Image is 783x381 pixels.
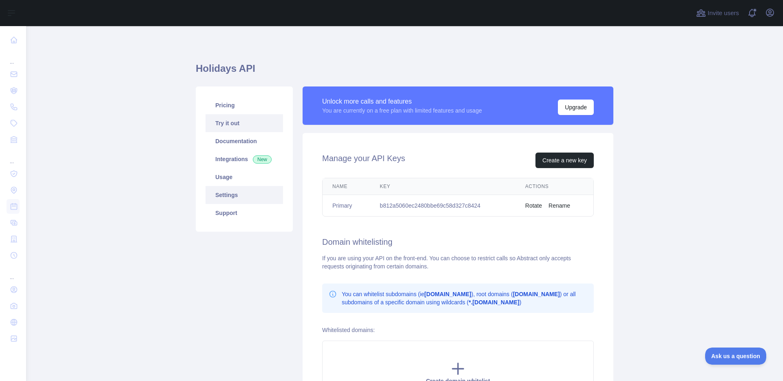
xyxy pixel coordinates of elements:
a: Usage [206,168,283,186]
b: [DOMAIN_NAME] [513,291,560,297]
a: Try it out [206,114,283,132]
iframe: Toggle Customer Support [705,348,767,365]
div: ... [7,148,20,165]
th: Actions [515,178,593,195]
label: Whitelisted domains: [322,327,375,333]
a: Integrations New [206,150,283,168]
div: ... [7,264,20,281]
div: Unlock more calls and features [322,97,482,106]
th: Key [370,178,515,195]
h2: Manage your API Keys [322,153,405,168]
span: Invite users [708,9,739,18]
td: b812a5060ec2480bbe69c58d327c8424 [370,195,515,217]
h2: Domain whitelisting [322,236,594,248]
a: Pricing [206,96,283,114]
a: Support [206,204,283,222]
button: Invite users [695,7,741,20]
div: If you are using your API on the front-end. You can choose to restrict calls so Abstract only acc... [322,254,594,270]
h1: Holidays API [196,62,613,82]
b: *.[DOMAIN_NAME] [469,299,519,306]
button: Upgrade [558,100,594,115]
td: Primary [323,195,370,217]
a: Settings [206,186,283,204]
p: You can whitelist subdomains (ie ), root domains ( ) or all subdomains of a specific domain using... [342,290,587,306]
button: Rotate [525,202,542,210]
span: New [253,155,272,164]
div: ... [7,49,20,65]
th: Name [323,178,370,195]
a: Documentation [206,132,283,150]
button: Rename [549,202,570,210]
b: [DOMAIN_NAME] [425,291,471,297]
div: You are currently on a free plan with limited features and usage [322,106,482,115]
button: Create a new key [535,153,594,168]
